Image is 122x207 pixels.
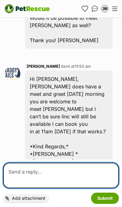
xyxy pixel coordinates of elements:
button: Submit [91,193,119,204]
button: Menu [110,4,120,13]
img: logo-e224e6f780fb5917bec1dbf3a21bbac754714ae5b6737aabdf751b685950b380.svg [5,4,50,13]
span: Add attachment [12,196,45,201]
span: [PERSON_NAME] [27,64,60,69]
a: PetRescue [5,4,50,13]
img: Ruth Christodoulou profile pic [5,66,20,81]
img: chat-41dd97257d64d25036548639549fe6c8038ab92f7586957e7f3b1b290dea8141.svg [92,6,98,12]
div: JM [102,6,108,12]
ul: Account quick links [80,4,110,14]
a: Conversations [90,4,100,14]
span: 11:52 am [75,64,91,69]
div: Hi [PERSON_NAME], [PERSON_NAME] does have a meet and greet [DATE] morning you are welcome to meet... [25,71,113,177]
button: My account [100,4,110,14]
label: Add attachment [3,194,48,202]
span: Sent at [61,64,91,69]
a: Favourites [80,4,90,14]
